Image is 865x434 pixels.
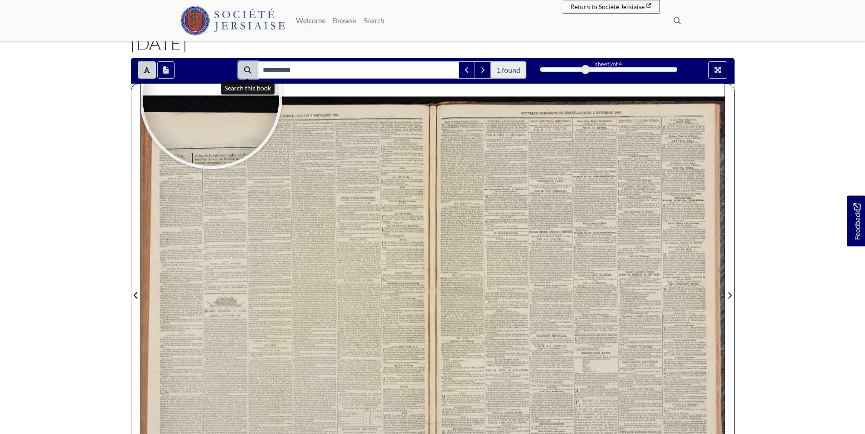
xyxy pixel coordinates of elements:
input: Search for [257,61,459,79]
div: sheet of 4 [540,60,677,69]
div: Search this book [221,81,275,95]
a: Would you like to provide feedback? [847,195,865,246]
button: Next Match [475,61,491,79]
button: Full screen mode [708,61,727,79]
span: Feedback [851,203,862,239]
a: Société Jersiaise logo [180,4,285,37]
button: Search [238,61,257,79]
h1: [DATE] [130,32,735,54]
span: 1 found [490,61,526,79]
a: Search [360,11,388,30]
img: Société Jersiaise [180,6,285,35]
button: Previous Match [459,61,475,79]
a: Browse [329,11,360,30]
span: Return to Société Jersiaise [570,3,645,10]
a: Welcome [292,11,329,30]
span: 2 [610,60,613,68]
button: Open transcription window [157,61,175,79]
button: Toggle text selection (Alt+T) [138,61,156,79]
